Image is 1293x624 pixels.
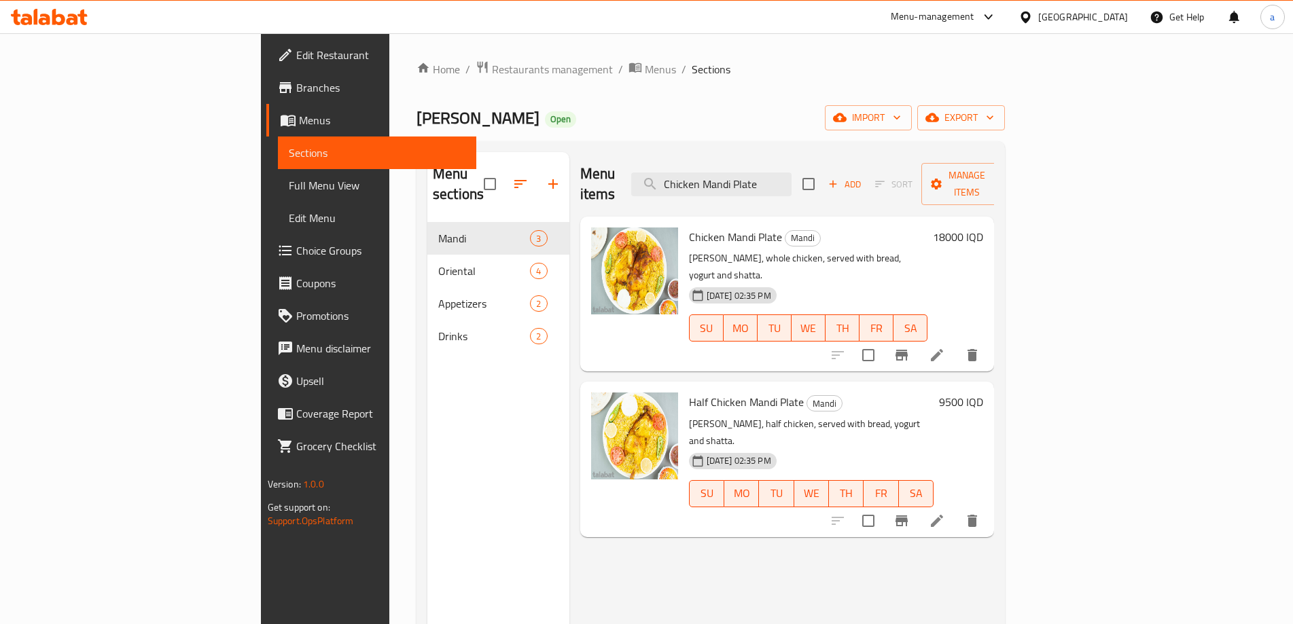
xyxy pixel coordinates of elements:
[807,396,842,411] span: Mandi
[689,314,724,342] button: SU
[854,341,883,369] span: Select to update
[296,438,466,454] span: Grocery Checklist
[724,314,758,342] button: MO
[899,318,922,338] span: SA
[823,174,866,195] button: Add
[689,392,804,412] span: Half Chicken Mandi Plate
[266,104,477,136] a: Menus
[933,227,983,246] h6: 18000 IQD
[724,480,759,507] button: MO
[854,507,883,535] span: Select to update
[266,299,477,332] a: Promotions
[618,61,623,77] li: /
[869,483,893,503] span: FR
[928,109,994,126] span: export
[689,480,724,507] button: SU
[531,297,546,310] span: 2
[956,339,989,371] button: delete
[689,416,934,449] p: [PERSON_NAME], half chicken, served with bread, yogurt and shatta.
[266,365,477,397] a: Upsell
[531,265,546,278] span: 4
[289,177,466,194] span: Full Menu View
[692,61,730,77] span: Sections
[689,227,782,247] span: Chicken Mandi Plate
[427,222,569,255] div: Mandi3
[296,242,466,259] span: Choice Groups
[278,136,477,169] a: Sections
[296,79,466,96] span: Branches
[303,475,324,493] span: 1.0.0
[476,170,504,198] span: Select all sections
[730,483,754,503] span: MO
[591,227,678,314] img: Chicken Mandi Plate
[792,314,826,342] button: WE
[289,145,466,161] span: Sections
[591,392,678,479] img: Half Chicken Mandi Plate
[701,289,777,302] span: [DATE] 02:35 PM
[829,480,864,507] button: TH
[289,210,466,226] span: Edit Menu
[530,295,547,312] div: items
[438,263,530,279] span: Oriental
[891,9,974,25] div: Menu-management
[537,168,569,200] button: Add section
[929,347,945,363] a: Edit menu item
[785,230,820,246] span: Mandi
[504,168,537,200] span: Sort sections
[695,483,719,503] span: SU
[299,112,466,128] span: Menus
[531,330,546,343] span: 2
[530,230,547,246] div: items
[864,480,898,507] button: FR
[826,177,863,192] span: Add
[764,483,788,503] span: TU
[427,255,569,287] div: Oriental4
[530,328,547,344] div: items
[729,318,752,338] span: MO
[268,498,330,516] span: Get support on:
[266,267,477,299] a: Coupons
[427,320,569,352] div: Drinks2
[831,318,854,338] span: TH
[932,167,1002,201] span: Manage items
[645,61,676,77] span: Menus
[758,314,792,342] button: TU
[834,483,858,503] span: TH
[681,61,686,77] li: /
[296,47,466,63] span: Edit Restaurant
[278,169,477,202] a: Full Menu View
[266,234,477,267] a: Choice Groups
[826,314,860,342] button: TH
[701,454,777,467] span: [DATE] 02:35 PM
[885,504,918,537] button: Branch-specific-item
[825,105,912,130] button: import
[904,483,928,503] span: SA
[268,512,354,530] a: Support.OpsPlatform
[800,483,823,503] span: WE
[296,373,466,389] span: Upsell
[921,163,1012,205] button: Manage items
[893,314,927,342] button: SA
[580,164,616,204] h2: Menu items
[545,113,576,125] span: Open
[866,174,921,195] span: Select section first
[296,340,466,356] span: Menu disclaimer
[917,105,1005,130] button: export
[266,39,477,71] a: Edit Restaurant
[296,275,466,291] span: Coupons
[266,332,477,365] a: Menu disclaimer
[266,430,477,462] a: Grocery Checklist
[476,60,613,78] a: Restaurants management
[268,475,301,493] span: Version:
[438,295,530,312] span: Appetizers
[278,202,477,234] a: Edit Menu
[823,174,866,195] span: Add item
[531,232,546,245] span: 3
[296,405,466,422] span: Coverage Report
[860,314,893,342] button: FR
[530,263,547,279] div: items
[956,504,989,537] button: delete
[794,480,829,507] button: WE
